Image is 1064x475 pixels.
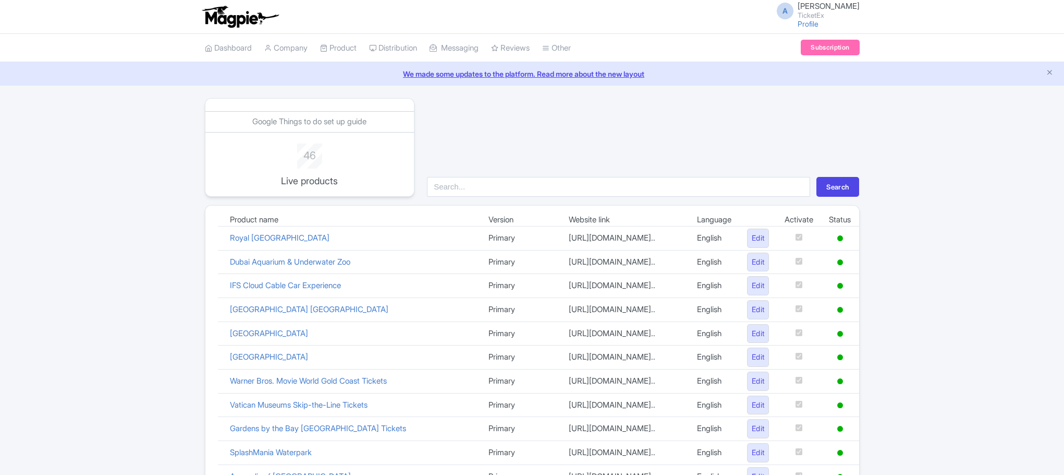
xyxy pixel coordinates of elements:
a: Subscription [801,40,859,55]
a: Profile [798,19,818,28]
td: [URL][DOMAIN_NAME].. [561,369,689,393]
td: English [689,298,739,322]
td: English [689,369,739,393]
a: Edit [747,276,769,295]
td: [URL][DOMAIN_NAME].. [561,441,689,465]
a: SplashMania Waterpark [230,447,312,457]
a: Warner Bros. Movie World Gold Coast Tickets [230,376,387,386]
a: A [PERSON_NAME] TicketEx [771,2,860,19]
a: Distribution [369,34,417,63]
td: [URL][DOMAIN_NAME].. [561,227,689,251]
a: Dashboard [205,34,252,63]
td: Website link [561,214,689,227]
td: Primary [481,322,561,346]
td: Version [481,214,561,227]
a: Edit [747,253,769,272]
td: Primary [481,417,561,441]
td: Primary [481,346,561,370]
a: Vatican Museums Skip-the-Line Tickets [230,400,368,410]
td: English [689,322,739,346]
a: Google Things to do set up guide [252,116,366,126]
img: logo-ab69f6fb50320c5b225c76a69d11143b.png [200,5,280,28]
td: Primary [481,393,561,417]
a: Edit [747,229,769,248]
td: English [689,417,739,441]
input: Search... [427,177,810,197]
a: Edit [747,324,769,343]
td: English [689,393,739,417]
td: Product name [222,214,481,227]
td: [URL][DOMAIN_NAME].. [561,250,689,274]
a: [GEOGRAPHIC_DATA] [230,328,308,338]
a: Dubai Aquarium & Underwater Zoo [230,257,350,267]
a: Product [320,34,357,63]
td: Primary [481,227,561,251]
a: Edit [747,396,769,415]
td: Primary [481,441,561,465]
td: [URL][DOMAIN_NAME].. [561,322,689,346]
a: Messaging [430,34,479,63]
td: [URL][DOMAIN_NAME].. [561,393,689,417]
td: English [689,346,739,370]
a: Gardens by the Bay [GEOGRAPHIC_DATA] Tickets [230,423,406,433]
td: Status [821,214,859,227]
td: [URL][DOMAIN_NAME].. [561,346,689,370]
button: Search [816,177,859,197]
a: IFS Cloud Cable Car Experience [230,280,341,290]
td: English [689,441,739,465]
span: [PERSON_NAME] [798,1,860,11]
td: [URL][DOMAIN_NAME].. [561,274,689,298]
p: Live products [267,174,352,188]
a: We made some updates to the platform. Read more about the new layout [6,68,1058,79]
a: Edit [747,443,769,462]
td: [URL][DOMAIN_NAME].. [561,298,689,322]
a: Edit [747,348,769,367]
a: Edit [747,372,769,391]
td: Activate [777,214,821,227]
a: [GEOGRAPHIC_DATA] [GEOGRAPHIC_DATA] [230,304,388,314]
td: Language [689,214,739,227]
td: Primary [481,369,561,393]
td: Primary [481,250,561,274]
button: Close announcement [1046,67,1054,79]
a: Company [264,34,308,63]
a: [GEOGRAPHIC_DATA] [230,352,308,362]
div: 46 [267,144,352,163]
a: Edit [747,419,769,438]
a: Royal [GEOGRAPHIC_DATA] [230,233,329,243]
small: TicketEx [798,12,860,19]
td: Primary [481,274,561,298]
td: English [689,274,739,298]
a: Reviews [491,34,530,63]
td: English [689,250,739,274]
a: Other [542,34,571,63]
td: [URL][DOMAIN_NAME].. [561,417,689,441]
td: Primary [481,298,561,322]
a: Edit [747,300,769,319]
span: A [777,3,793,19]
td: English [689,227,739,251]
